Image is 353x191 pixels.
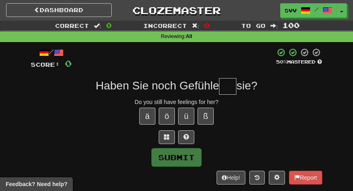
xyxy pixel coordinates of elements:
[124,3,230,17] a: Clozemaster
[6,180,67,188] span: Open feedback widget
[96,79,219,92] span: Haben Sie noch Gefühle
[204,21,210,29] span: 0
[31,61,60,68] span: Score:
[55,22,89,29] span: Correct
[283,21,300,29] span: 100
[241,22,266,29] span: To go
[94,23,101,28] span: :
[315,6,319,12] span: /
[270,23,278,28] span: :
[159,130,175,144] button: Switch sentence to multiple choice alt+p
[186,34,192,39] strong: All
[285,7,297,14] span: svv
[236,79,257,92] span: sie?
[276,59,287,64] span: 50 %
[192,23,199,28] span: :
[178,130,194,144] button: Single letter hint - you only get 1 per sentence and score half the points! alt+h
[65,58,72,68] span: 0
[31,48,72,58] div: /
[139,108,155,125] button: ä
[6,3,112,17] a: Dashboard
[198,108,214,125] button: ß
[159,108,175,125] button: ö
[217,171,245,185] button: Help!
[280,3,337,18] a: svv /
[289,171,322,185] button: Report
[151,148,202,167] button: Submit
[249,171,265,185] button: Round history (alt+y)
[178,108,194,125] button: ü
[31,98,322,106] div: Do you still have feelings for her?
[106,21,112,29] span: 0
[143,22,187,29] span: Incorrect
[275,59,322,65] div: Mastered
